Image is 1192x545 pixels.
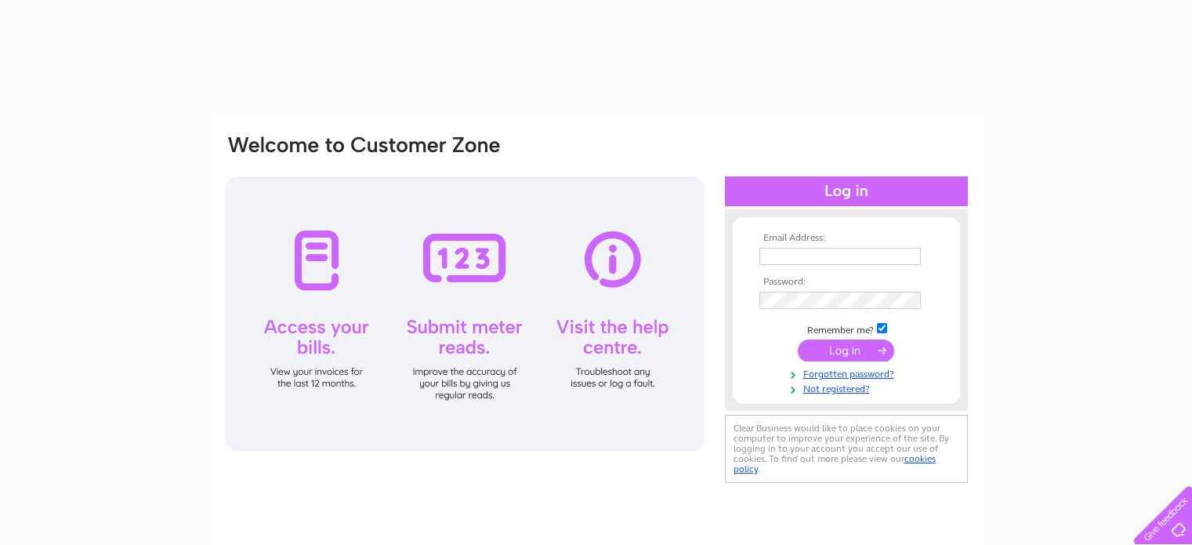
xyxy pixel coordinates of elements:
a: Not registered? [759,380,937,395]
a: Forgotten password? [759,365,937,380]
a: cookies policy [734,453,936,474]
div: Clear Business would like to place cookies on your computer to improve your experience of the sit... [725,415,968,483]
th: Password: [755,277,937,288]
td: Remember me? [755,321,937,336]
th: Email Address: [755,233,937,244]
input: Submit [798,340,894,362]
